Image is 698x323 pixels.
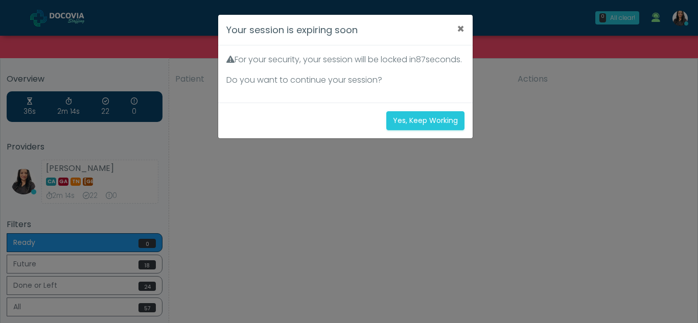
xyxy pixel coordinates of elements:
[226,54,464,66] p: For your security, your session will be locked in seconds.
[386,111,464,130] button: Yes, Keep Working
[449,15,473,43] button: ×
[416,54,426,65] span: 87
[226,74,464,86] p: Do you want to continue your session?
[226,23,358,37] h4: Your session is expiring soon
